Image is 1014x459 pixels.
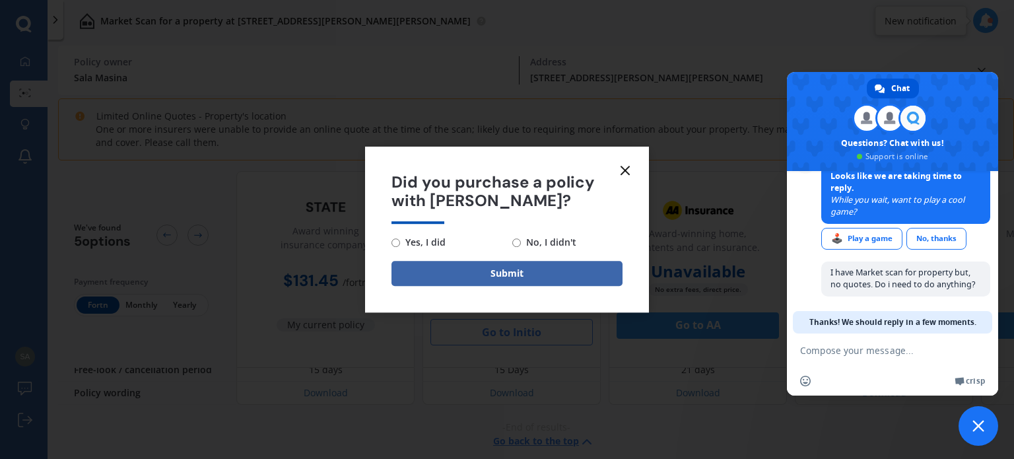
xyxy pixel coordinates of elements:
[867,79,919,98] a: Chat
[391,261,623,286] button: Submit
[831,233,843,244] span: 🕹️
[955,376,985,386] a: Crisp
[521,234,576,250] span: No, I didn't
[800,334,959,367] textarea: Compose your message...
[512,238,521,247] input: No, I didn't
[906,228,966,250] a: No, thanks
[830,267,975,290] span: I have Market scan for property but, no quotes. Do i need to do anything?
[830,194,964,217] span: While you wait, want to play a cool game?
[800,376,811,386] span: Insert an emoji
[891,79,910,98] span: Chat
[821,228,902,250] a: Play a game
[391,173,623,211] span: Did you purchase a policy with [PERSON_NAME]?
[959,406,998,446] a: Close chat
[830,170,962,194] span: Looks like we are taking time to reply.
[809,311,976,334] span: Thanks! We should reply in a few moments.
[391,238,400,247] input: Yes, I did
[400,234,446,250] span: Yes, I did
[966,376,985,386] span: Crisp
